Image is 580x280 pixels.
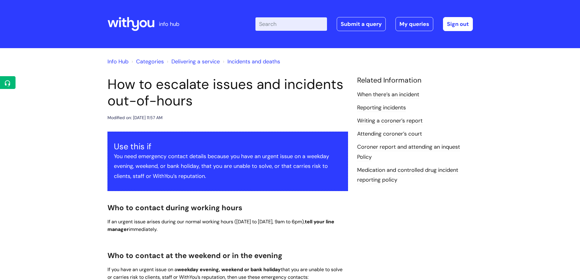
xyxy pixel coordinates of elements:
[107,58,128,65] a: Info Hub
[357,143,460,161] a: Coroner report and attending an inquest Policy
[443,17,473,31] a: Sign out
[114,142,342,151] h3: Use this if
[107,114,163,122] div: Modified on: [DATE] 11:57 AM
[227,58,280,65] a: Incidents and deaths
[395,17,433,31] a: My queries
[357,166,458,184] a: Medication and controlled drug incident reporting policy
[337,17,386,31] a: Submit a query
[107,251,282,260] span: Who to contact at the weekend or in the evening
[255,17,327,31] input: Search
[171,58,220,65] a: Delivering a service
[107,203,242,212] span: Who to contact during working hours
[255,17,473,31] div: | -
[107,76,348,109] h1: How to escalate issues and incidents out-of-hours
[221,57,280,66] li: Incidents and deaths
[357,104,406,112] a: Reporting incidents
[357,76,473,85] h4: Related Information
[129,226,157,232] span: immediately.
[107,266,177,273] span: If you have an urgent issue on a
[357,130,422,138] a: Attending coroner’s court
[159,19,179,29] p: info hub
[130,57,164,66] li: Solution home
[357,91,419,99] a: When there’s an incident
[136,58,164,65] a: Categories
[114,151,342,181] p: You need emergency contact details because you have an urgent issue on a weekday evening, weekend...
[177,266,281,273] span: weekday evening, weekend or bank holiday
[357,117,423,125] a: Writing a coroner’s report
[165,57,220,66] li: Delivering a service
[107,218,305,225] span: If an urgent issue arises during our normal working hours ([DATE] to [DATE], 9am to 6pm),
